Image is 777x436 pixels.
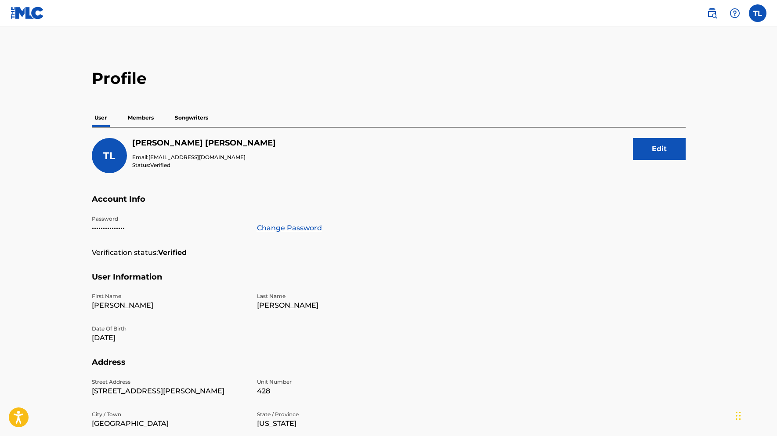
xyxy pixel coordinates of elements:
img: search [707,8,717,18]
h5: Address [92,357,686,378]
div: User Menu [749,4,766,22]
strong: Verified [158,247,187,258]
h5: Account Info [92,194,686,215]
p: Street Address [92,378,246,386]
p: Verification status: [92,247,158,258]
p: Songwriters [172,109,211,127]
p: 428 [257,386,412,396]
p: [DATE] [92,333,246,343]
p: Email: [132,153,276,161]
a: Change Password [257,223,322,233]
p: ••••••••••••••• [92,223,246,233]
p: User [92,109,109,127]
p: [US_STATE] [257,418,412,429]
p: Date Of Birth [92,325,246,333]
p: [STREET_ADDRESS][PERSON_NAME] [92,386,246,396]
img: MLC Logo [11,7,44,19]
p: Unit Number [257,378,412,386]
p: Status: [132,161,276,169]
p: Password [92,215,246,223]
iframe: Chat Widget [733,394,777,436]
p: Members [125,109,156,127]
iframe: Resource Center [752,292,777,363]
div: Drag [736,403,741,429]
p: [GEOGRAPHIC_DATA] [92,418,246,429]
a: Public Search [703,4,721,22]
div: Help [726,4,744,22]
p: State / Province [257,411,412,418]
h5: Trevor Lissauer [132,138,276,148]
p: First Name [92,292,246,300]
p: [PERSON_NAME] [257,300,412,311]
p: [PERSON_NAME] [92,300,246,311]
h2: Profile [92,69,686,88]
span: Verified [150,162,170,168]
img: help [730,8,740,18]
button: Edit [633,138,686,160]
p: City / Town [92,411,246,418]
span: TL [103,150,115,162]
span: [EMAIL_ADDRESS][DOMAIN_NAME] [148,154,246,160]
h5: User Information [92,272,686,293]
p: Last Name [257,292,412,300]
